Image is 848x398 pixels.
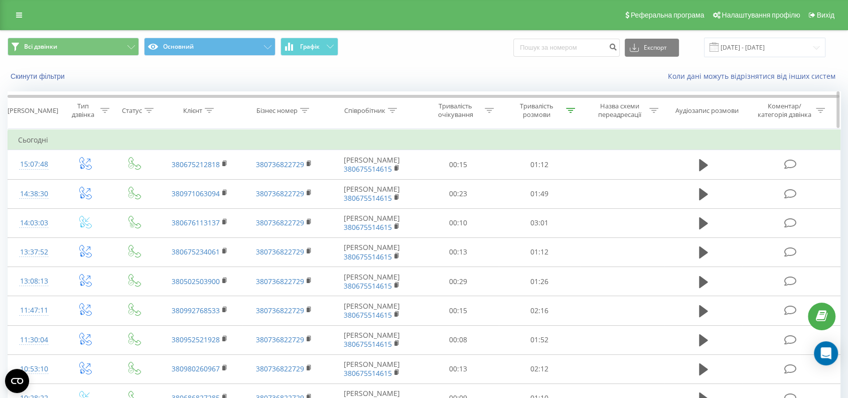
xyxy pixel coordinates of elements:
td: 00:23 [417,179,499,208]
td: [PERSON_NAME] [326,208,417,237]
div: Коментар/категорія дзвінка [755,102,813,119]
a: 380952521928 [172,335,220,344]
button: Open CMP widget [5,369,29,393]
input: Пошук за номером [513,39,620,57]
td: 00:15 [417,150,499,179]
div: Аудіозапис розмови [675,106,739,115]
div: 13:08:13 [18,272,50,291]
td: [PERSON_NAME] [326,325,417,354]
div: 14:03:03 [18,213,50,233]
td: 00:13 [417,354,499,383]
span: Налаштування профілю [722,11,800,19]
div: Співробітник [344,106,385,115]
a: 380502503900 [172,277,220,286]
div: 11:30:04 [18,330,50,350]
button: Всі дзвінки [8,38,139,56]
td: 02:12 [499,354,580,383]
button: Основний [144,38,275,56]
td: 01:49 [499,179,580,208]
a: 380675514615 [344,193,392,203]
a: 380736822729 [256,160,304,169]
a: 380736822729 [256,247,304,256]
div: [PERSON_NAME] [8,106,58,115]
button: Графік [280,38,338,56]
a: 380736822729 [256,189,304,198]
a: 380736822729 [256,306,304,315]
td: 00:10 [417,208,499,237]
a: 380675514615 [344,164,392,174]
a: 380736822729 [256,277,304,286]
a: 380675212818 [172,160,220,169]
td: 02:16 [499,296,580,325]
div: Статус [122,106,142,115]
td: 00:08 [417,325,499,354]
td: [PERSON_NAME] [326,237,417,267]
a: 380992768533 [172,306,220,315]
a: 380675514615 [344,252,392,261]
div: 14:38:30 [18,184,50,204]
a: 380971063094 [172,189,220,198]
div: Тривалість розмови [510,102,563,119]
a: 380980260967 [172,364,220,373]
div: Клієнт [183,106,202,115]
a: Коли дані можуть відрізнятися вiд інших систем [668,71,840,81]
a: 380675514615 [344,222,392,232]
td: [PERSON_NAME] [326,354,417,383]
span: Вихід [817,11,834,19]
a: 380676113137 [172,218,220,227]
td: Сьогодні [8,130,840,150]
div: Тип дзвінка [69,102,98,119]
span: Графік [300,43,320,50]
td: [PERSON_NAME] [326,267,417,296]
td: 01:12 [499,237,580,267]
td: 01:52 [499,325,580,354]
div: Бізнес номер [256,106,298,115]
td: 00:29 [417,267,499,296]
span: Реферальна програма [631,11,704,19]
a: 380736822729 [256,364,304,373]
a: 380736822729 [256,218,304,227]
button: Скинути фільтри [8,72,70,81]
div: Open Intercom Messenger [814,341,838,365]
a: 380675514615 [344,368,392,378]
td: [PERSON_NAME] [326,179,417,208]
td: [PERSON_NAME] [326,150,417,179]
td: 01:26 [499,267,580,296]
div: 15:07:48 [18,155,50,174]
div: Назва схеми переадресації [593,102,647,119]
div: 13:37:52 [18,242,50,262]
a: 380675514615 [344,339,392,349]
td: 03:01 [499,208,580,237]
a: 380675234061 [172,247,220,256]
td: 01:12 [499,150,580,179]
a: 380736822729 [256,335,304,344]
td: 00:15 [417,296,499,325]
div: 11:47:11 [18,301,50,320]
td: [PERSON_NAME] [326,296,417,325]
td: 00:13 [417,237,499,267]
span: Всі дзвінки [24,43,57,51]
div: Тривалість очікування [429,102,482,119]
a: 380675514615 [344,310,392,320]
div: 10:53:10 [18,359,50,379]
a: 380675514615 [344,281,392,291]
button: Експорт [625,39,679,57]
